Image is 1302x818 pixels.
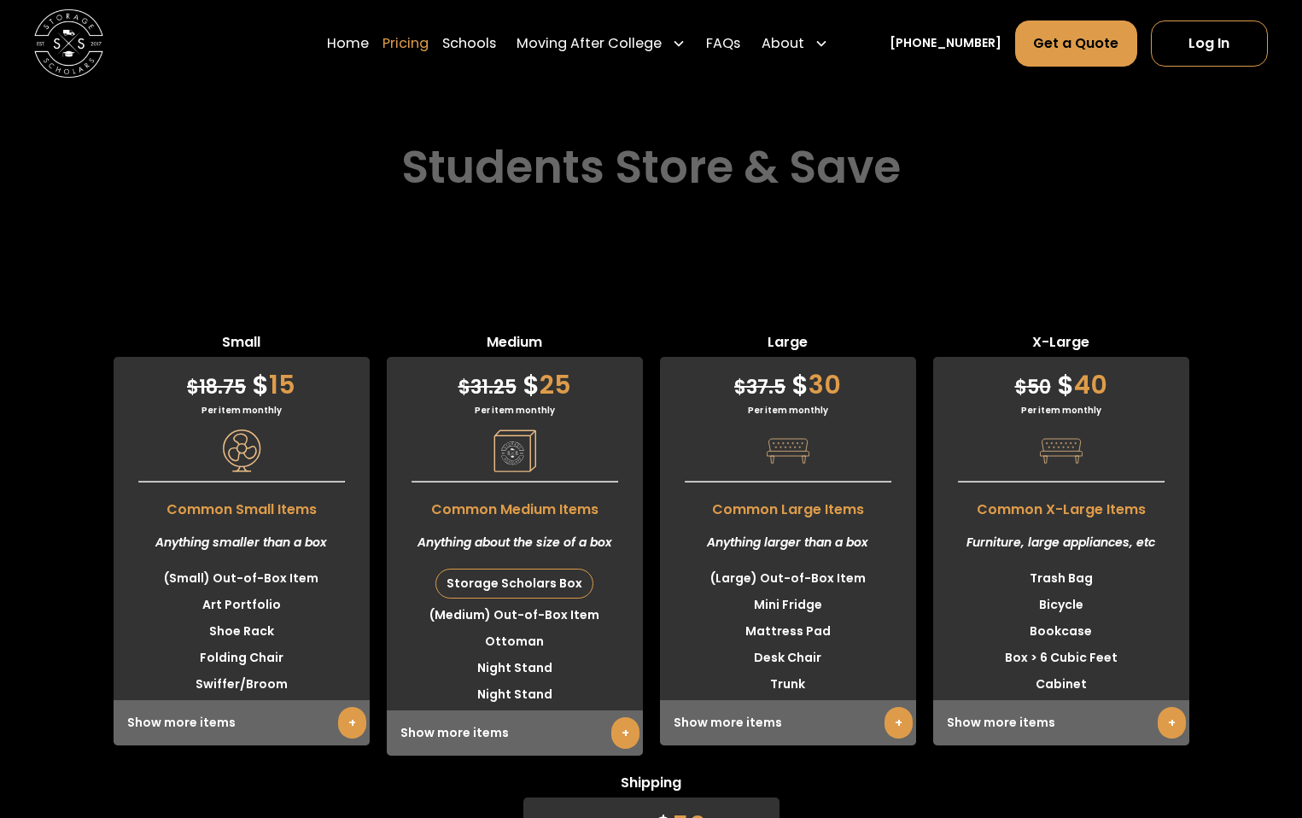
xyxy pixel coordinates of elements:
div: Show more items [660,700,916,745]
a: + [338,707,366,739]
div: 15 [114,357,370,404]
div: About [762,32,804,53]
span: $ [734,374,746,400]
li: Desk Chair [660,645,916,671]
div: Per item monthly [387,404,643,417]
img: Pricing Category Icon [1040,429,1083,472]
div: Anything about the size of a box [387,520,643,565]
a: Home [327,19,369,67]
h2: Students Store & Save [401,141,901,195]
div: Furniture, large appliances, etc [933,520,1189,565]
span: $ [187,374,199,400]
div: Moving After College [517,32,662,53]
li: Bicycle [933,592,1189,618]
a: Schools [442,19,496,67]
span: Medium [387,332,643,357]
span: $ [458,374,470,400]
span: 50 [1015,374,1051,400]
span: Common Large Items [660,491,916,520]
img: Pricing Category Icon [767,429,809,472]
li: Box > 6 Cubic Feet [933,645,1189,671]
div: About [754,19,834,67]
li: Ottoman [387,628,643,655]
span: $ [1057,366,1074,403]
span: 18.75 [187,374,246,400]
span: $ [252,366,269,403]
div: 25 [387,357,643,404]
span: X-Large [933,332,1189,357]
a: [PHONE_NUMBER] [890,34,1001,52]
a: Pricing [382,19,429,67]
li: Night Stand [387,655,643,681]
a: + [885,707,913,739]
span: Small [114,332,370,357]
a: + [1158,707,1186,739]
img: Pricing Category Icon [220,429,263,472]
div: Show more items [387,710,643,756]
li: Night Stand [387,681,643,708]
div: Per item monthly [933,404,1189,417]
div: Show more items [114,700,370,745]
a: + [611,717,639,749]
div: 40 [933,357,1189,404]
li: Shoe Rack [114,618,370,645]
li: (Medium) Out-of-Box Item [387,602,643,628]
span: Common X-Large Items [933,491,1189,520]
span: $ [523,366,540,403]
span: $ [1015,374,1027,400]
div: Per item monthly [114,404,370,417]
div: Anything larger than a box [660,520,916,565]
li: Trash Bag [933,565,1189,592]
li: (Large) Out-of-Box Item [660,565,916,592]
li: Folding Chair [114,645,370,671]
span: Shipping [523,773,779,798]
a: FAQs [706,19,740,67]
span: Common Medium Items [387,491,643,520]
div: Moving After College [510,19,692,67]
div: Per item monthly [660,404,916,417]
img: Storage Scholars main logo [34,9,103,78]
li: Bookcase [933,618,1189,645]
li: Trunk [660,671,916,698]
li: Cabinet [933,671,1189,698]
div: Storage Scholars Box [436,570,593,598]
div: Anything smaller than a box [114,520,370,565]
span: Common Small Items [114,491,370,520]
span: 37.5 [734,374,785,400]
span: 31.25 [458,374,517,400]
li: Mattress Pad [660,618,916,645]
span: Large [660,332,916,357]
li: (Small) Out-of-Box Item [114,565,370,592]
span: $ [791,366,809,403]
a: Log In [1151,20,1268,66]
img: Pricing Category Icon [493,429,536,472]
li: Art Portfolio [114,592,370,618]
li: Swiffer/Broom [114,671,370,698]
div: Show more items [933,700,1189,745]
div: 30 [660,357,916,404]
a: Get a Quote [1015,20,1136,66]
a: home [34,9,103,78]
li: Mini Fridge [660,592,916,618]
